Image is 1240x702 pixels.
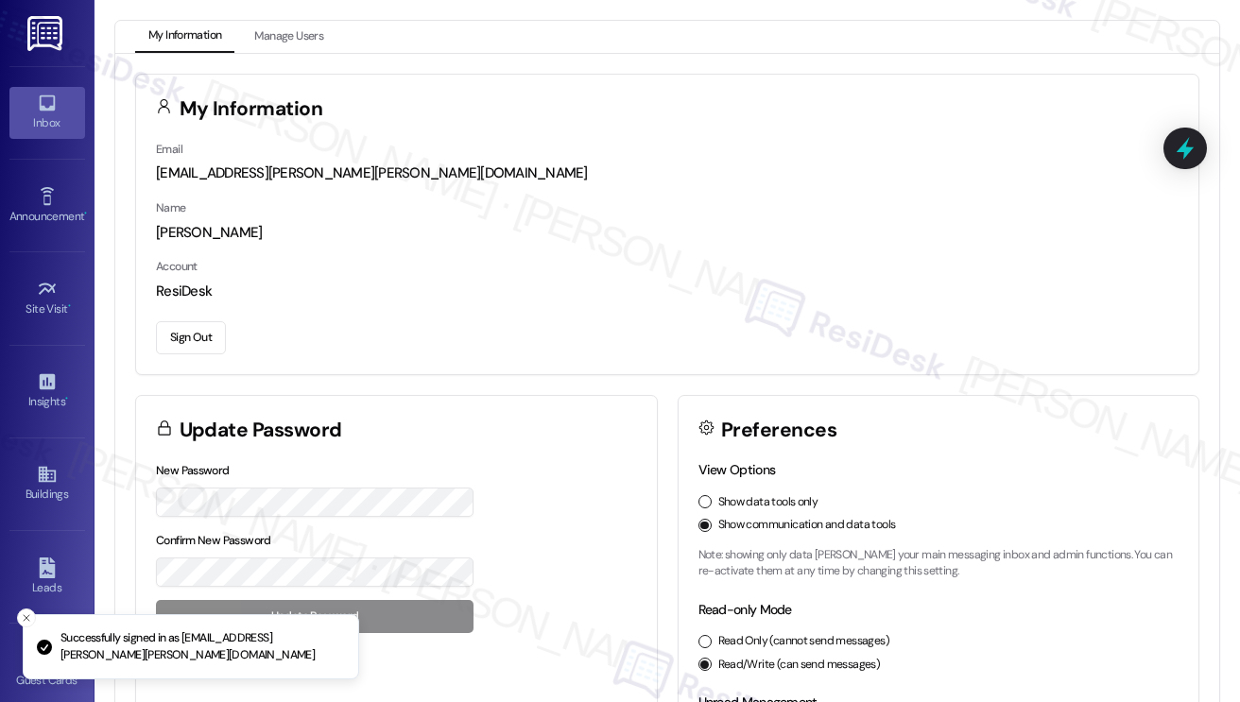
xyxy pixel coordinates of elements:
label: View Options [698,461,776,478]
a: Insights • [9,366,85,417]
a: Leads [9,552,85,603]
span: • [84,207,87,220]
button: Manage Users [241,21,336,53]
div: [EMAIL_ADDRESS][PERSON_NAME][PERSON_NAME][DOMAIN_NAME] [156,163,1179,183]
a: Guest Cards [9,644,85,695]
img: ResiDesk Logo [27,16,66,51]
a: Buildings [9,458,85,509]
span: • [68,300,71,313]
label: New Password [156,463,230,478]
label: Name [156,200,186,215]
label: Confirm New Password [156,533,271,548]
button: My Information [135,21,234,53]
label: Show data tools only [718,494,818,511]
label: Read-only Mode [698,601,792,618]
h3: Update Password [180,420,342,440]
div: [PERSON_NAME] [156,223,1179,243]
button: Close toast [17,608,36,627]
label: Email [156,142,182,157]
a: Site Visit • [9,273,85,324]
h3: My Information [180,99,323,119]
label: Read/Write (can send messages) [718,657,881,674]
p: Note: showing only data [PERSON_NAME] your main messaging inbox and admin functions. You can re-a... [698,547,1180,580]
label: Read Only (cannot send messages) [718,633,889,650]
p: Successfully signed in as [EMAIL_ADDRESS][PERSON_NAME][PERSON_NAME][DOMAIN_NAME] [60,630,343,663]
span: • [65,392,68,405]
div: ResiDesk [156,282,1179,301]
h3: Preferences [721,420,836,440]
a: Inbox [9,87,85,138]
button: Sign Out [156,321,226,354]
label: Account [156,259,198,274]
label: Show communication and data tools [718,517,896,534]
